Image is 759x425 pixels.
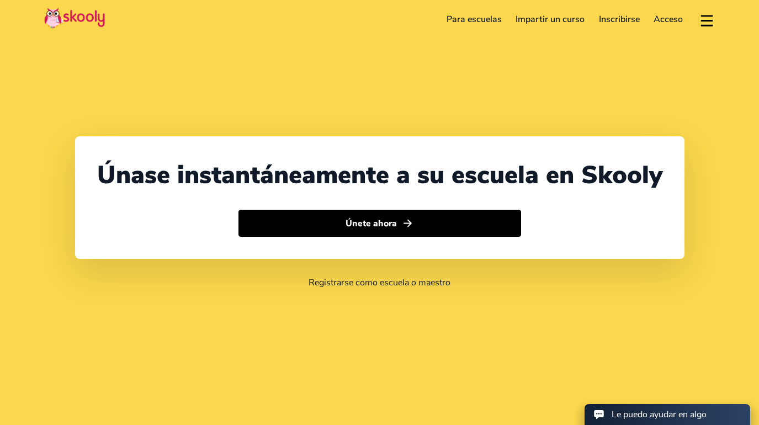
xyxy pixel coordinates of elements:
a: Inscribirse [592,10,647,28]
div: Únase instantáneamente a su escuela en Skooly [97,158,662,192]
ion-icon: arrow forward outline [402,217,413,229]
img: Skooly [44,7,105,29]
a: Para escuelas [439,10,509,28]
button: menu outline [699,10,715,29]
a: Acceso [647,10,691,28]
a: Impartir un curso [508,10,592,28]
button: Únete ahoraarrow forward outline [238,210,521,237]
a: Registrarse como escuela o maestro [309,277,450,289]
